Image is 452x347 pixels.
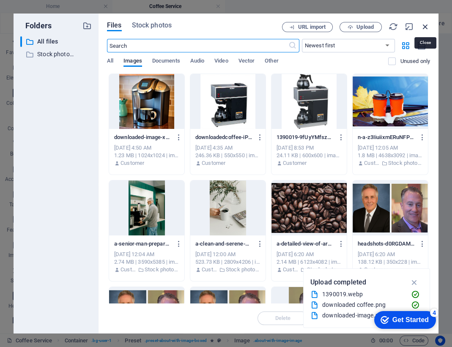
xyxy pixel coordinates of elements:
[364,159,379,167] p: Customer
[358,152,423,159] div: 1.8 MB | 4638x3092 | image/jpeg
[20,49,92,60] div: Stock photos & videos
[358,258,423,266] div: 138.12 KB | 350x228 | image/png
[121,266,136,273] p: Customer
[114,251,179,258] div: [DATE] 12:04 AM
[356,25,374,30] span: Upload
[37,37,76,46] p: All files
[389,22,398,31] i: Reload
[132,20,172,30] span: Stock photos
[283,159,307,167] p: Customer
[123,56,142,68] span: Images
[114,152,179,159] div: 1.23 MB | 1024x1024 | image/png
[195,134,252,141] p: downloadedcoffee-iP2B-bp9P9rUjMS3n32chg.png
[298,25,326,30] span: URL import
[358,251,423,258] div: [DATE] 6:20 AM
[195,152,260,159] div: 246.36 KB | 550x550 | image/png
[358,159,423,167] div: By: Customer | Folder: Stock photos & videos
[310,277,366,288] p: Upload completed
[195,240,252,248] p: a-clean-and-serene-workspace-with-a-white-mug-of-coffee-surrounded-by-a-plant-notebook-and-newspa...
[20,36,22,47] div: ​
[20,20,52,31] p: Folders
[358,134,415,141] p: n-a-z3IiuiixmERuNFPh1G2egQ.jpeg
[114,266,179,273] div: By: Customer | Folder: Stock photos & videos
[114,240,171,248] p: a-senior-man-prepares-coffee-using-a-machine-in-a-contemporary-office-setting-w0pDkLJ0ET4e94WnOev...
[322,290,404,299] div: 1390019.webp
[82,21,92,30] i: Create new folder
[388,159,423,167] p: Stock photos & videos
[364,266,388,273] p: Customer
[195,251,260,258] div: [DATE] 12:00 AM
[145,266,179,273] p: Stock photos & videos
[277,258,342,266] div: 2.14 MB | 6123x4082 | image/jpeg
[195,258,260,266] div: 523.73 KB | 2809x4206 | image/jpeg
[63,2,71,10] div: 4
[107,20,122,30] span: Files
[190,56,204,68] span: Audio
[238,56,255,68] span: Vector
[277,144,342,152] div: [DATE] 8:53 PM
[405,22,414,31] i: Minimize
[25,9,61,17] div: Get Started
[277,152,342,159] div: 24.11 KB | 600x600 | image/webp
[358,240,415,248] p: headshots-d0RGDAM4pNJp5xRWxqqF9A.png
[114,134,171,141] p: downloaded-image-xJhdPg_nqA_vrdpzVaKTmg.png
[400,57,430,65] p: Displays only files that are not in use on the website. Files added during this session can still...
[322,311,404,320] div: downloaded-image.png
[265,56,278,68] span: Other
[277,240,334,248] p: a-detailed-view-of-aromatic-roasted-arabica-coffee-beans-highlighting-texture-and-brown-color-5XU...
[340,22,382,32] button: Upload
[277,134,334,141] p: 1390019-9fUyYMfsz5LqYpG3ke9hfw.webp
[121,159,144,167] p: Customer
[107,39,288,52] input: Search
[214,56,228,68] span: Video
[37,49,76,59] p: Stock photos & videos
[195,266,260,273] div: By: Customer | Folder: Stock photos & videos
[114,258,179,266] div: 2.74 MB | 3590x5385 | image/jpeg
[282,22,333,32] button: URL import
[20,49,76,60] div: Stock photos & videos
[152,56,180,68] span: Documents
[226,266,260,273] p: Stock photos & videos
[307,266,342,273] p: Stock photos & videos
[195,144,260,152] div: [DATE] 4:35 AM
[7,4,68,22] div: Get Started 4 items remaining, 20% complete
[114,144,179,152] div: [DATE] 4:50 AM
[358,144,423,152] div: [DATE] 12:05 AM
[202,159,225,167] p: Customer
[322,300,404,310] div: downloaded coffee.png
[202,266,217,273] p: Customer
[107,56,113,68] span: All
[277,251,342,258] div: [DATE] 6:20 AM
[277,266,342,273] div: By: Customer | Folder: Stock photos & videos
[283,266,298,273] p: Customer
